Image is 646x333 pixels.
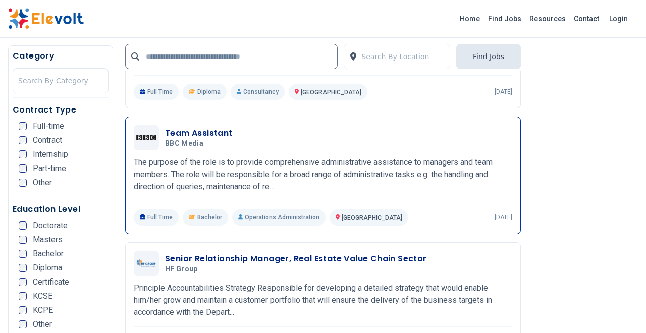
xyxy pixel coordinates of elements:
a: Find Jobs [484,11,525,27]
span: HF Group [165,265,198,274]
img: HF Group [136,259,156,267]
h5: Contract Type [13,104,109,116]
input: Contract [19,136,27,144]
span: Internship [33,150,68,158]
input: Bachelor [19,250,27,258]
input: Other [19,320,27,328]
a: BBC MediaTeam AssistantBBC MediaThe purpose of the role is to provide comprehensive administrativ... [134,125,512,226]
span: Contract [33,136,62,144]
span: Bachelor [33,250,64,258]
a: Contact [570,11,603,27]
p: Consultancy [231,84,285,100]
button: Find Jobs [456,44,521,69]
span: Other [33,320,52,328]
span: Doctorate [33,221,68,230]
span: Part-time [33,164,66,173]
input: Diploma [19,264,27,272]
span: Other [33,179,52,187]
input: KCPE [19,306,27,314]
p: The purpose of the role is to provide comprehensive administrative assistance to managers and tea... [134,156,512,193]
span: Diploma [197,88,221,96]
img: BBC Media [136,135,156,140]
input: KCSE [19,292,27,300]
p: [DATE] [495,88,512,96]
p: Full Time [134,209,179,226]
p: Principle Accountabilities Strategy Responsible for developing a detailed strategy that would ena... [134,282,512,318]
span: Certificate [33,278,69,286]
iframe: Chat Widget [596,285,646,333]
h5: Category [13,50,109,62]
span: KCPE [33,306,53,314]
img: Elevolt [8,8,84,29]
a: Login [603,9,634,29]
input: Full-time [19,122,27,130]
input: Doctorate [19,221,27,230]
input: Internship [19,150,27,158]
input: Certificate [19,278,27,286]
span: BBC Media [165,139,203,148]
h3: Senior Relationship Manager, Real Estate Value Chain Sector [165,253,427,265]
h3: Team Assistant [165,127,233,139]
span: Bachelor [197,213,222,221]
a: Home [456,11,484,27]
span: KCSE [33,292,52,300]
span: Diploma [33,264,62,272]
input: Part-time [19,164,27,173]
span: Full-time [33,122,64,130]
span: [GEOGRAPHIC_DATA] [301,89,361,96]
input: Other [19,179,27,187]
span: Masters [33,236,63,244]
p: Full Time [134,84,179,100]
p: Operations Administration [232,209,326,226]
p: [DATE] [495,213,512,221]
a: Resources [525,11,570,27]
input: Masters [19,236,27,244]
span: [GEOGRAPHIC_DATA] [342,214,402,221]
h5: Education Level [13,203,109,215]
